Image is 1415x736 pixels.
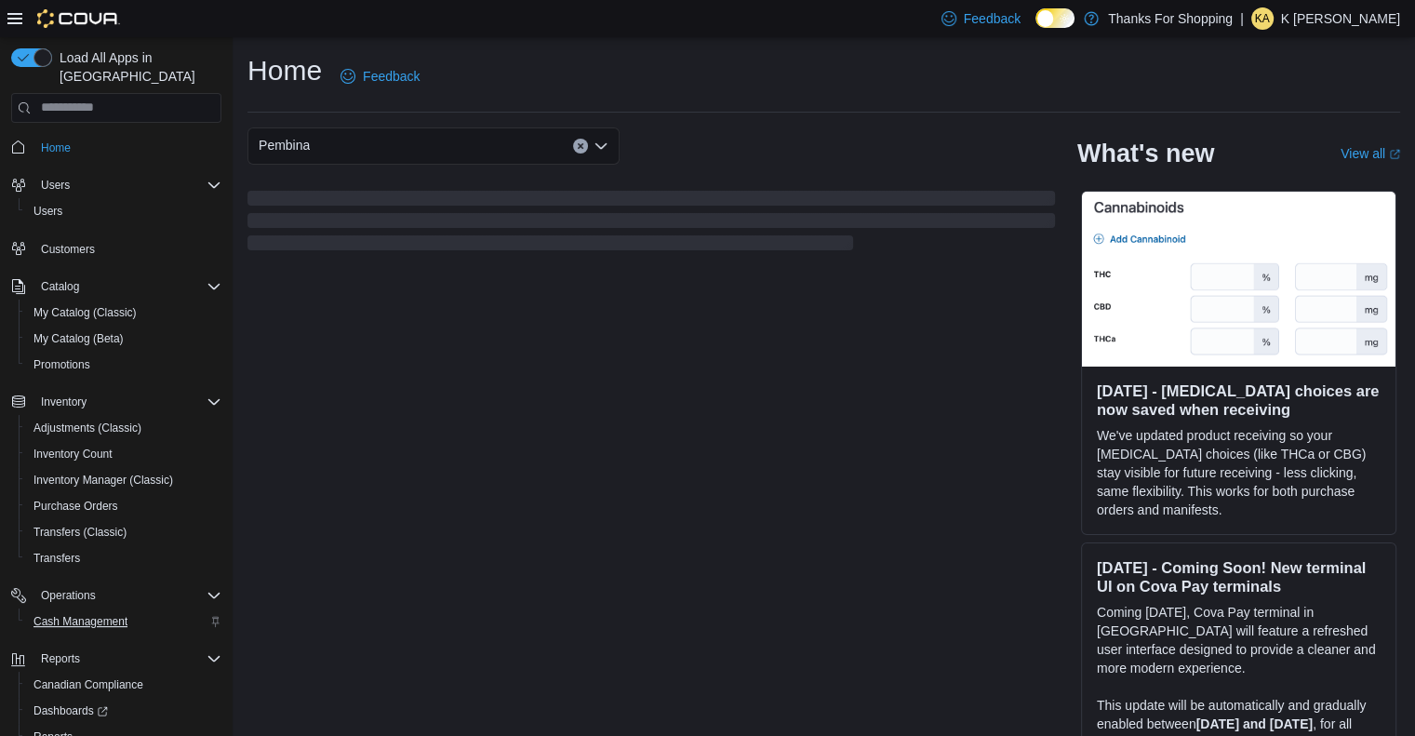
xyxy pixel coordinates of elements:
h3: [DATE] - Coming Soon! New terminal UI on Cova Pay terminals [1097,558,1381,595]
span: Catalog [33,275,221,298]
button: Inventory Count [19,441,229,467]
button: Home [4,134,229,161]
button: Reports [4,646,229,672]
span: Operations [33,584,221,607]
button: Open list of options [594,139,608,154]
span: Loading [247,194,1055,254]
a: Inventory Count [26,443,120,465]
a: Adjustments (Classic) [26,417,149,439]
span: Inventory Count [33,447,113,462]
span: Adjustments (Classic) [26,417,221,439]
span: Adjustments (Classic) [33,421,141,435]
span: Transfers (Classic) [26,521,221,543]
button: Inventory [4,389,229,415]
a: Transfers (Classic) [26,521,134,543]
button: Transfers [19,545,229,571]
span: Pembina [259,134,310,156]
span: Canadian Compliance [33,677,143,692]
button: Adjustments (Classic) [19,415,229,441]
button: Inventory [33,391,94,413]
span: Feedback [964,9,1021,28]
a: Home [33,137,78,159]
strong: [DATE] and [DATE] [1196,716,1313,731]
span: Users [26,200,221,222]
span: Dashboards [33,703,108,718]
span: Catalog [41,279,79,294]
span: Canadian Compliance [26,674,221,696]
span: Users [33,204,62,219]
a: My Catalog (Beta) [26,328,131,350]
span: Inventory Manager (Classic) [26,469,221,491]
span: Home [33,136,221,159]
span: Customers [41,242,95,257]
h1: Home [247,52,322,89]
a: Inventory Manager (Classic) [26,469,180,491]
button: Users [4,172,229,198]
button: Customers [4,235,229,262]
span: Transfers [26,547,221,569]
span: Reports [33,648,221,670]
button: Purchase Orders [19,493,229,519]
a: Transfers [26,547,87,569]
span: Promotions [33,357,90,372]
button: Cash Management [19,609,229,635]
p: K [PERSON_NAME] [1281,7,1400,30]
a: Users [26,200,70,222]
span: My Catalog (Classic) [33,305,137,320]
span: Home [41,141,71,155]
p: We've updated product receiving so your [MEDICAL_DATA] choices (like THCa or CBG) stay visible fo... [1097,426,1381,519]
span: Promotions [26,354,221,376]
a: Canadian Compliance [26,674,151,696]
a: Cash Management [26,610,135,633]
p: | [1240,7,1244,30]
span: Users [41,178,70,193]
h2: What's new [1077,139,1214,168]
span: My Catalog (Beta) [33,331,124,346]
span: Purchase Orders [26,495,221,517]
button: Operations [4,582,229,609]
svg: External link [1389,149,1400,160]
button: Users [19,198,229,224]
span: KA [1255,7,1270,30]
a: Promotions [26,354,98,376]
span: Inventory [41,395,87,409]
span: Operations [41,588,96,603]
span: Cash Management [33,614,127,629]
span: My Catalog (Classic) [26,301,221,324]
span: Purchase Orders [33,499,118,514]
img: Cova [37,9,120,28]
a: Feedback [333,58,427,95]
button: Reports [33,648,87,670]
span: Inventory Count [26,443,221,465]
button: Clear input [573,139,588,154]
div: K Atlee-Raymond [1251,7,1274,30]
span: Transfers [33,551,80,566]
button: Operations [33,584,103,607]
button: Transfers (Classic) [19,519,229,545]
span: Customers [33,237,221,261]
span: Reports [41,651,80,666]
button: Catalog [33,275,87,298]
a: View allExternal link [1341,146,1400,161]
button: Canadian Compliance [19,672,229,698]
span: Transfers (Classic) [33,525,127,540]
span: Dashboards [26,700,221,722]
p: Coming [DATE], Cova Pay terminal in [GEOGRAPHIC_DATA] will feature a refreshed user interface des... [1097,603,1381,677]
button: My Catalog (Classic) [19,300,229,326]
a: My Catalog (Classic) [26,301,144,324]
span: Users [33,174,221,196]
span: Dark Mode [1035,28,1036,29]
input: Dark Mode [1035,8,1075,28]
button: Promotions [19,352,229,378]
a: Purchase Orders [26,495,126,517]
a: Dashboards [26,700,115,722]
p: Thanks For Shopping [1108,7,1233,30]
button: My Catalog (Beta) [19,326,229,352]
span: Cash Management [26,610,221,633]
a: Dashboards [19,698,229,724]
a: Customers [33,238,102,261]
button: Users [33,174,77,196]
span: My Catalog (Beta) [26,328,221,350]
span: Inventory [33,391,221,413]
span: Feedback [363,67,420,86]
